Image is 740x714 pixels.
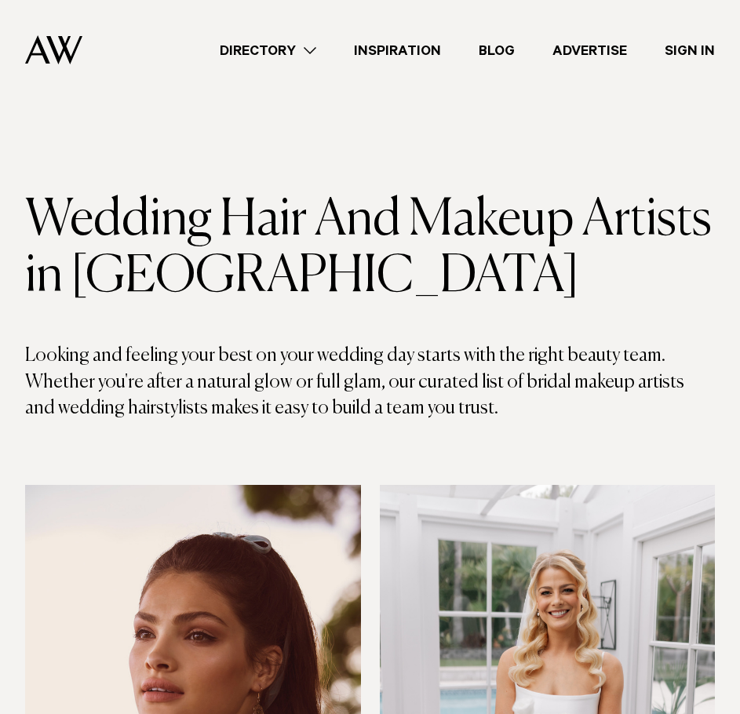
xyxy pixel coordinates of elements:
[25,35,82,64] img: Auckland Weddings Logo
[460,40,534,61] a: Blog
[534,40,646,61] a: Advertise
[25,343,715,422] p: Looking and feeling your best on your wedding day starts with the right beauty team. Whether you'...
[646,40,734,61] a: Sign In
[25,192,715,305] h1: Wedding Hair And Makeup Artists in [GEOGRAPHIC_DATA]
[335,40,460,61] a: Inspiration
[201,40,335,61] a: Directory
